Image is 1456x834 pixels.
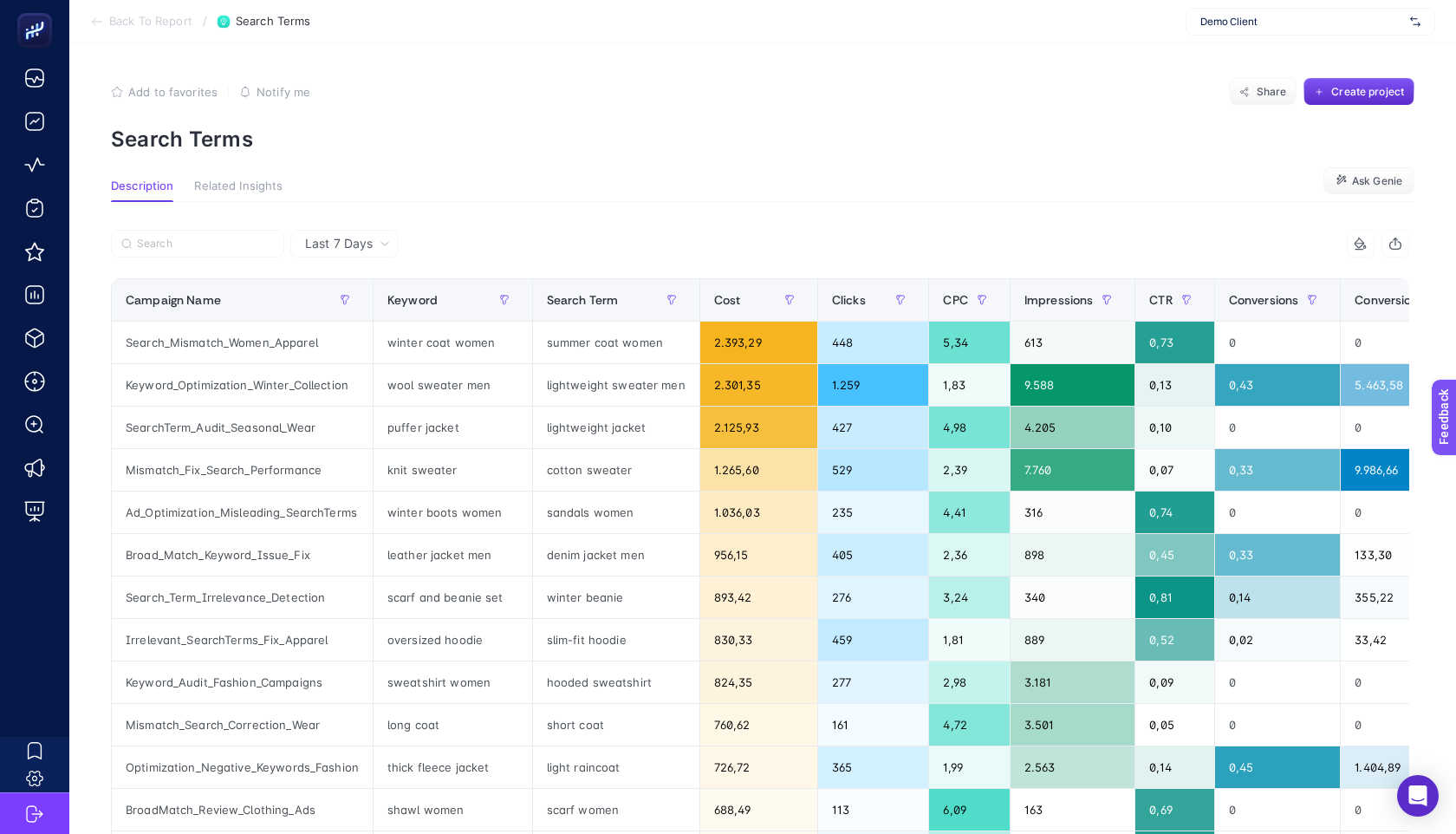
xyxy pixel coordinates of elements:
[137,238,274,251] input: Search
[374,619,532,661] div: oversized hoodie
[374,449,532,491] div: knit sweater
[943,293,967,307] span: CPC
[533,789,699,831] div: scarf women
[1135,492,1213,533] div: 0,74
[374,364,532,406] div: wool sweater men
[700,746,817,788] div: 726,72
[929,407,1009,448] div: 4,98
[700,577,817,618] div: 893,42
[533,407,699,448] div: lightweight jacket
[1355,293,1453,307] span: Conversion Value
[818,619,928,661] div: 459
[818,577,928,618] div: 276
[1215,619,1341,661] div: 0,02
[929,492,1009,533] div: 4,41
[1215,577,1341,618] div: 0,14
[1011,789,1135,831] div: 163
[128,85,218,99] span: Add to favorites
[818,789,928,831] div: 113
[194,179,283,193] span: Related Insights
[700,407,817,448] div: 2.125,93
[112,534,373,576] div: Broad_Match_Keyword_Issue_Fix
[533,534,699,576] div: denim jacket men
[1215,746,1341,788] div: 0,45
[203,14,207,28] span: /
[1215,407,1341,448] div: 0
[374,789,532,831] div: shawl women
[112,661,373,703] div: Keyword_Audit_Fashion_Campaigns
[929,322,1009,363] div: 5,34
[700,492,817,533] div: 1.036,03
[533,704,699,746] div: short coat
[1011,322,1135,363] div: 613
[533,577,699,618] div: winter beanie
[112,577,373,618] div: Search_Term_Irrelevance_Detection
[239,85,310,99] button: Notify me
[1024,293,1094,307] span: Impressions
[236,15,311,29] span: Search Terms
[1011,746,1135,788] div: 2.563
[374,746,532,788] div: thick fleece jacket
[1135,746,1213,788] div: 0,14
[1397,775,1439,817] div: Open Intercom Messenger
[1200,15,1403,29] span: Demo Client
[818,364,928,406] div: 1.259
[387,293,438,307] span: Keyword
[929,619,1009,661] div: 1,81
[700,534,817,576] div: 956,15
[929,789,1009,831] div: 6,09
[1257,85,1287,99] span: Share
[111,127,1414,152] p: Search Terms
[533,619,699,661] div: slim-fit hoodie
[929,534,1009,576] div: 2,36
[1215,492,1341,533] div: 0
[374,704,532,746] div: long coat
[109,15,192,29] span: Back To Report
[1215,661,1341,703] div: 0
[1135,534,1213,576] div: 0,45
[818,492,928,533] div: 235
[1135,577,1213,618] div: 0,81
[1135,704,1213,746] div: 0,05
[1410,13,1420,30] img: svg%3e
[929,661,1009,703] div: 2,98
[1135,322,1213,363] div: 0,73
[1229,78,1297,106] button: Share
[374,492,532,533] div: winter boots women
[1215,789,1341,831] div: 0
[533,492,699,533] div: sandals women
[1135,789,1213,831] div: 0,69
[112,492,373,533] div: Ad_Optimization_Misleading_SearchTerms
[818,704,928,746] div: 161
[1135,661,1213,703] div: 0,09
[1215,534,1341,576] div: 0,33
[1135,407,1213,448] div: 0,10
[1215,704,1341,746] div: 0
[1011,661,1135,703] div: 3.181
[818,407,928,448] div: 427
[112,704,373,746] div: Mismatch_Search_Correction_Wear
[374,322,532,363] div: winter coat women
[929,577,1009,618] div: 3,24
[832,293,866,307] span: Clicks
[10,5,66,19] span: Feedback
[1011,492,1135,533] div: 316
[194,179,283,202] button: Related Insights
[700,449,817,491] div: 1.265,60
[818,661,928,703] div: 277
[1215,322,1341,363] div: 0
[1011,449,1135,491] div: 7.760
[1323,167,1414,195] button: Ask Genie
[929,704,1009,746] div: 4,72
[1149,293,1172,307] span: CTR
[1135,449,1213,491] div: 0,07
[1303,78,1414,106] button: Create project
[929,364,1009,406] div: 1,83
[1011,577,1135,618] div: 340
[112,449,373,491] div: Mismatch_Fix_Search_Performance
[547,293,619,307] span: Search Term
[111,179,173,202] button: Description
[1352,174,1402,188] span: Ask Genie
[1135,619,1213,661] div: 0,52
[374,577,532,618] div: scarf and beanie set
